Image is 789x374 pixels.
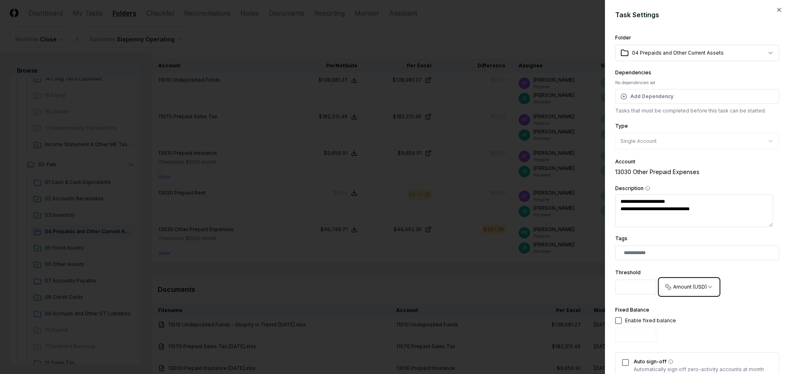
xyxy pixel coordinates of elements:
button: Description [645,186,650,191]
label: Folder [615,34,631,41]
button: Add Dependency [615,89,779,104]
p: Tasks that must be completed before this task can be started. [615,107,779,115]
div: Enable fixed balance [625,317,676,324]
div: Account [615,159,779,164]
label: Description [615,186,779,191]
label: Auto sign-off [634,359,772,364]
h2: Task Settings [615,10,779,20]
label: Tags [615,235,628,241]
label: Threshold [615,269,641,275]
label: Fixed Balance [615,307,649,313]
div: 13030 Other Prepaid Expenses [615,167,779,176]
div: No dependencies set [615,80,779,86]
button: Auto sign-off [668,359,673,364]
label: Dependencies [615,69,651,76]
label: Type [615,123,628,129]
